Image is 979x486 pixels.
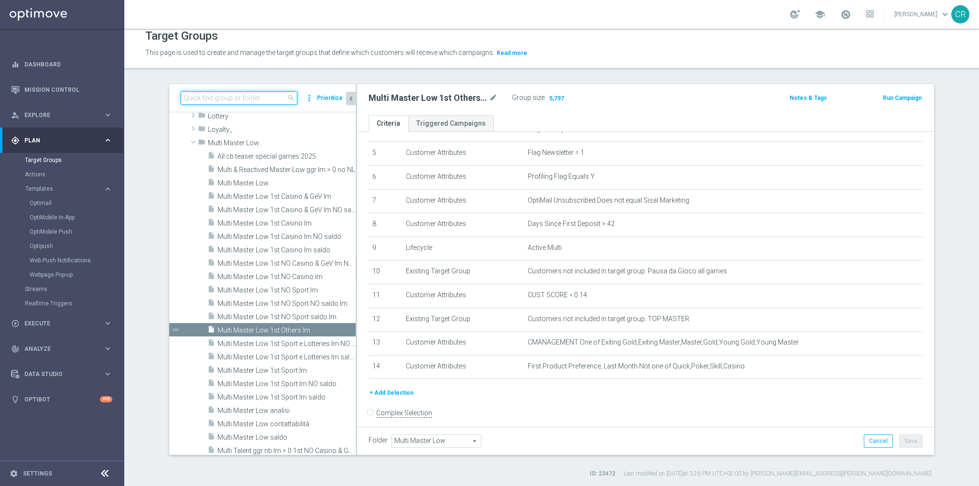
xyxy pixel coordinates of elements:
i: keyboard_arrow_right [103,110,112,119]
span: 5,797 [548,95,565,104]
td: Customer Attributes [402,332,524,356]
span: Multi Master Low 1st NO Sport saldo lm [218,313,356,321]
button: + Add Selection [369,388,414,398]
td: Customer Attributes [402,355,524,379]
td: Customer Attributes [402,142,524,166]
i: insert_drive_file [207,232,215,243]
td: Customer Attributes [402,165,524,189]
span: This page is used to create and manage the target groups that define which customers will receive... [145,49,494,56]
td: Customer Attributes [402,284,524,308]
i: insert_drive_file [207,366,215,377]
td: 10 [369,260,402,284]
i: insert_drive_file [207,379,215,390]
span: Multi Master Low 1st NO Casino &amp; GeV lm NO saldo [218,259,356,268]
span: All cb teaser special games 2025 [218,152,356,161]
td: 13 [369,332,402,356]
button: Templates keyboard_arrow_right [25,185,113,193]
div: Target Groups [25,153,123,167]
span: Multi Master Low saldo [218,433,356,442]
div: play_circle_outline Execute keyboard_arrow_right [11,320,113,327]
td: 5 [369,142,402,166]
div: Streams [25,282,123,296]
div: track_changes Analyze keyboard_arrow_right [11,345,113,353]
span: Customers not included in target group: TOP MASTER [528,315,689,323]
a: [PERSON_NAME]keyboard_arrow_down [893,7,951,22]
td: 9 [369,237,402,260]
div: Dashboard [11,52,112,77]
span: Data Studio [24,371,103,377]
a: Dashboard [24,52,112,77]
span: Multi Master Low [208,139,356,147]
td: 7 [369,189,402,213]
div: Realtime Triggers [25,296,123,311]
label: Group size [512,94,544,102]
a: Triggered Campaigns [408,115,494,132]
span: Explore [24,112,103,118]
i: insert_drive_file [207,151,215,162]
div: equalizer Dashboard [11,61,113,68]
span: Flag Newsletter = 1 [528,149,584,157]
i: insert_drive_file [207,406,215,417]
button: person_search Explore keyboard_arrow_right [11,111,113,119]
i: lightbulb [11,395,20,404]
span: search [287,94,295,102]
div: Execute [11,319,103,328]
td: Customer Attributes [402,213,524,237]
i: insert_drive_file [207,178,215,189]
div: Templates [25,182,123,282]
span: Customers not included in target group: Pausa da Gioco all games [528,267,727,275]
div: Optipush [30,239,123,253]
div: Actions [25,167,123,182]
i: insert_drive_file [207,285,215,296]
div: Plan [11,136,103,145]
i: chevron_left [347,94,356,103]
button: Save [899,434,923,448]
div: +10 [100,396,112,402]
div: Data Studio [11,370,103,378]
span: Multi Talent ggr nb lm &gt; 0 1st NO Casino &amp; GeV lm NO saldo [218,447,356,455]
span: Multi Master Low 1st NO Sport lm [218,286,356,294]
label: Folder [369,436,388,444]
i: insert_drive_file [207,446,215,457]
a: Actions [25,171,99,178]
i: insert_drive_file [207,339,215,350]
a: Optibot [24,387,100,412]
a: Optipush [30,242,99,250]
a: Optimail [30,199,99,207]
i: insert_drive_file [207,218,215,229]
span: Plan [24,138,103,143]
span: Multi &amp; Reactived Master Low ggr lm &gt; 0 no NL [218,166,356,174]
span: OptiMail Unsubscribed Does not equal Sisal Marketing [528,196,689,205]
i: keyboard_arrow_right [103,136,112,145]
i: insert_drive_file [207,419,215,430]
span: Multi Master Low 1st Sport lm [218,367,356,375]
button: Run Campaign [882,93,923,103]
span: Multi Master Low 1st Sport e Lotteries lm NO saldo [218,340,356,348]
button: lightbulb Optibot +10 [11,396,113,403]
button: gps_fixed Plan keyboard_arrow_right [11,137,113,144]
button: chevron_left [346,92,356,105]
div: OptiMobile Push [30,225,123,239]
i: folder [198,138,206,149]
a: Target Groups [25,156,99,164]
button: Notes & Tags [789,93,828,103]
div: Mission Control [11,86,113,94]
span: Multi Master Low 1st Sport lm NO saldo [218,380,356,388]
i: person_search [11,111,20,119]
button: Data Studio keyboard_arrow_right [11,370,113,378]
label: Last modified on [DATE] at 3:26 PM UTC+02:00 by [PERSON_NAME][EMAIL_ADDRESS][PERSON_NAME][DOMAIN_... [624,470,932,478]
div: OptiMobile In-App [30,210,123,225]
span: Multi Master Low [218,179,356,187]
h1: Target Groups [145,29,218,43]
div: Analyze [11,345,103,353]
i: insert_drive_file [207,432,215,443]
span: Profiling Flag Equals Y [528,173,595,181]
i: more_vert [305,91,314,105]
i: insert_drive_file [207,299,215,310]
span: Multi Master Low 1st NO Casino lm [218,273,356,281]
span: CMANAGEMENT One of Exiting Gold,Exiting Master,Master,Gold,Young Gold,Young Master [528,338,799,346]
div: Explore [11,111,103,119]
